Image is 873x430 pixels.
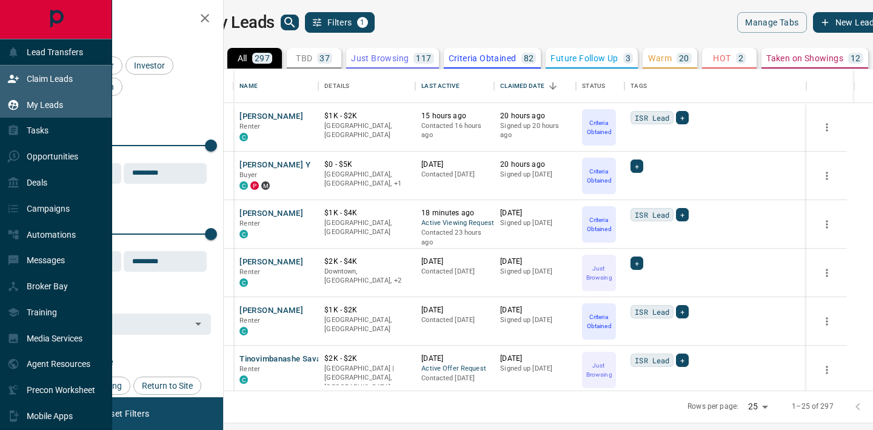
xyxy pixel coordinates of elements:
span: Buyer [239,171,257,179]
button: more [818,215,836,233]
button: Tinovimbanashe Savado [239,354,330,365]
div: condos.ca [239,133,248,141]
p: 117 [416,54,431,62]
p: [DATE] [500,305,570,315]
button: more [818,312,836,331]
button: [PERSON_NAME] [239,257,303,268]
p: 82 [524,54,534,62]
p: Just Browsing [351,54,409,62]
span: + [680,112,684,124]
span: Investor [130,61,169,70]
div: Name [233,69,318,103]
span: ISR Lead [635,209,669,221]
button: Open [190,315,207,332]
p: [DATE] [500,354,570,364]
p: 20 [679,54,689,62]
button: more [818,264,836,282]
p: Just Browsing [583,361,615,379]
div: + [676,305,689,318]
p: Criteria Obtained [583,118,615,136]
span: Active Offer Request [421,364,488,374]
span: Renter [239,268,260,276]
div: Last Active [421,69,459,103]
p: 15 hours ago [421,111,488,121]
div: Investor [125,56,173,75]
p: $1K - $2K [324,111,409,121]
p: [GEOGRAPHIC_DATA], [GEOGRAPHIC_DATA] [324,121,409,140]
button: [PERSON_NAME] [239,111,303,123]
p: All [238,54,247,62]
div: condos.ca [239,327,248,335]
div: + [630,257,643,270]
div: Tags [624,69,806,103]
button: Manage Tabs [737,12,806,33]
p: $2K - $4K [324,257,409,267]
p: Contacted 16 hours ago [421,121,488,140]
span: + [635,160,639,172]
button: [PERSON_NAME] [239,305,303,317]
p: 297 [255,54,270,62]
p: Contacted [DATE] [421,267,488,277]
button: more [818,118,836,136]
button: Sort [544,78,561,95]
p: East End, Toronto [324,267,409,286]
p: [DATE] [500,208,570,218]
button: more [818,167,836,185]
span: ISR Lead [635,306,669,318]
button: Filters1 [305,12,375,33]
p: [DATE] [500,257,570,267]
p: $1K - $4K [324,208,409,218]
button: search button [281,15,299,30]
div: Last Active [415,69,494,103]
div: Name [239,69,258,103]
p: 20 hours ago [500,111,570,121]
p: TBD [296,54,312,62]
p: 12 [851,54,861,62]
div: Status [576,69,624,103]
span: 1 [358,18,367,27]
span: Renter [239,365,260,373]
button: Reset Filters [92,403,157,424]
p: Contacted 23 hours ago [421,228,488,247]
p: 1–25 of 297 [792,401,833,412]
div: Details [318,69,415,103]
p: Toronto [324,170,409,189]
p: Signed up [DATE] [500,218,570,228]
button: [PERSON_NAME] Y [239,160,310,171]
p: 18 minutes ago [421,208,488,218]
span: Renter [239,220,260,227]
p: Signed up 20 hours ago [500,121,570,140]
div: condos.ca [239,278,248,287]
h1: My Leads [205,13,275,32]
span: + [680,209,684,221]
div: condos.ca [239,230,248,238]
p: Taken on Showings [766,54,843,62]
div: Claimed Date [500,69,544,103]
div: Tags [630,69,647,103]
div: + [676,354,689,367]
p: 3 [626,54,630,62]
span: ISR Lead [635,112,669,124]
p: HOT [713,54,731,62]
p: [GEOGRAPHIC_DATA] | [GEOGRAPHIC_DATA], [GEOGRAPHIC_DATA] [324,364,409,392]
p: Signed up [DATE] [500,170,570,180]
p: [GEOGRAPHIC_DATA], [GEOGRAPHIC_DATA] [324,315,409,334]
div: 25 [743,398,772,415]
p: [DATE] [421,354,488,364]
p: $0 - $5K [324,160,409,170]
div: Status [582,69,605,103]
p: [DATE] [421,305,488,315]
button: more [818,361,836,379]
p: Just Browsing [583,264,615,282]
span: Renter [239,317,260,324]
p: Criteria Obtained [449,54,517,62]
span: Renter [239,123,260,130]
div: Details [324,69,349,103]
p: Rows per page: [687,401,738,412]
span: Active Viewing Request [421,218,488,229]
p: Signed up [DATE] [500,364,570,374]
p: Future Follow Up [550,54,618,62]
p: $2K - $2K [324,354,409,364]
p: Signed up [DATE] [500,315,570,325]
p: 20 hours ago [500,160,570,170]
